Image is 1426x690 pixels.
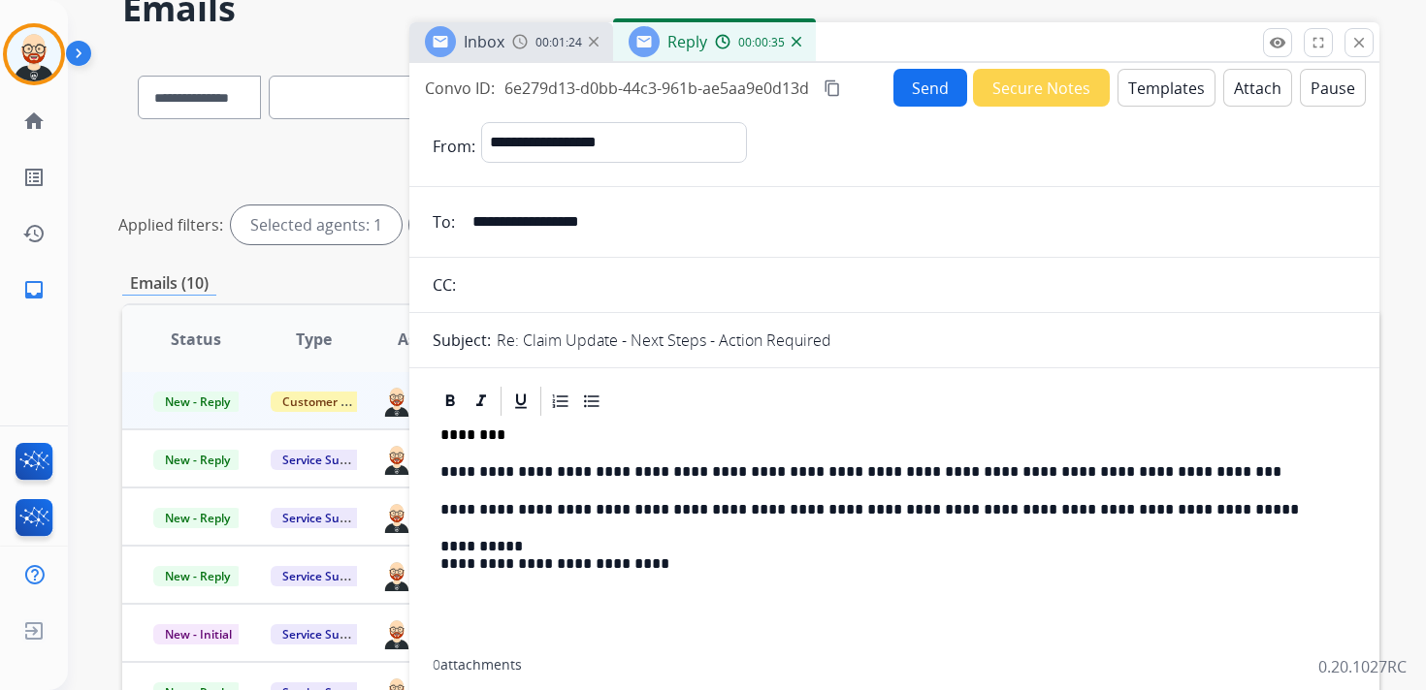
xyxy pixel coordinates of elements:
p: 0.20.1027RC [1318,655,1407,678]
img: agent-avatar [381,616,412,649]
img: avatar [7,27,61,81]
p: To: [433,210,455,234]
button: Attach [1223,69,1292,107]
mat-icon: list_alt [22,166,46,189]
span: Status [171,328,221,351]
button: Secure Notes [973,69,1110,107]
button: Pause [1300,69,1366,107]
div: Underline [506,387,535,416]
div: Bold [436,387,465,416]
mat-icon: remove_red_eye [1269,34,1286,51]
span: 0 [433,655,440,674]
mat-icon: close [1350,34,1368,51]
span: Customer Support [271,392,397,412]
div: Bullet List [577,387,606,416]
p: From: [433,135,475,158]
span: Service Support [271,624,381,644]
p: Convo ID: [425,77,495,100]
span: Service Support [271,508,381,528]
img: agent-avatar [381,442,412,475]
p: Emails (10) [122,271,216,296]
p: Applied filters: [118,213,223,236]
span: Service Support [271,566,381,586]
mat-icon: history [22,222,46,245]
div: Ordered List [546,387,575,416]
mat-icon: content_copy [824,79,841,97]
img: agent-avatar [381,558,412,591]
span: 6e279d13-d0bb-44c3-961b-ae5aa9e0d13d [504,78,809,99]
button: Templates [1118,69,1215,107]
div: attachments [433,655,522,674]
span: Service Support [271,450,381,470]
span: Reply [667,31,707,52]
span: New - Reply [153,392,242,412]
span: New - Initial [153,624,243,644]
div: Selected agents: 1 [231,205,402,244]
div: Italic [467,387,496,416]
span: 00:00:35 [738,35,785,50]
p: Re: Claim Update - Next Steps - Action Required [497,329,831,352]
p: Subject: [433,329,491,352]
span: New - Reply [153,450,242,470]
img: agent-avatar [381,500,412,533]
span: Inbox [464,31,504,52]
span: New - Reply [153,508,242,528]
span: 00:01:24 [535,35,582,50]
mat-icon: fullscreen [1310,34,1327,51]
button: Send [893,69,967,107]
mat-icon: inbox [22,278,46,301]
span: Type [296,328,332,351]
p: CC: [433,273,456,297]
span: Assignee [398,328,466,351]
img: agent-avatar [381,384,412,417]
mat-icon: home [22,110,46,133]
span: New - Reply [153,566,242,586]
